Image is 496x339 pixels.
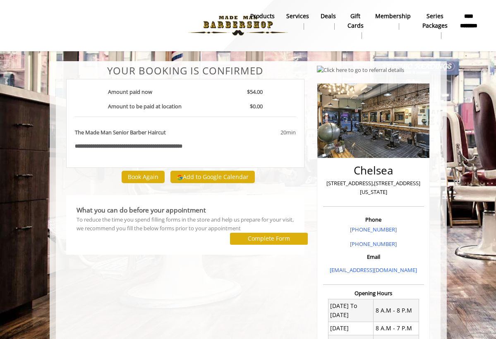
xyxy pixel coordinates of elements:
[328,299,373,322] td: [DATE] To [DATE]
[330,266,417,274] a: [EMAIL_ADDRESS][DOMAIN_NAME]
[325,179,422,196] p: [STREET_ADDRESS],[STREET_ADDRESS][US_STATE]
[230,233,308,245] button: Complete Form
[77,205,206,215] b: What you can do before your appointment
[181,3,295,48] img: Made Man Barbershop logo
[317,66,404,74] img: Click here to go to referral details
[325,217,422,222] h3: Phone
[170,171,255,183] button: Add to Google Calendar
[321,12,336,21] b: Deals
[350,240,397,248] a: [PHONE_NUMBER]
[325,165,422,177] h2: Chelsea
[375,12,411,21] b: Membership
[247,88,263,95] b: $54.00
[244,10,280,32] a: Productsproducts
[315,10,342,32] a: DealsDeals
[347,12,364,30] b: gift cards
[374,299,419,322] td: 8 A.M - 8 P.M
[323,290,424,296] h3: Opening Hours
[328,322,373,335] td: [DATE]
[122,171,165,183] button: Book Again
[250,103,263,110] b: $0.00
[108,103,182,110] b: Amount to be paid at location
[230,128,296,137] div: 20min
[66,65,305,76] center: Your Booking is confirmed
[342,10,369,41] a: Gift cardsgift cards
[325,254,422,260] h3: Email
[417,10,453,41] a: Series packagesSeries packages
[108,88,152,95] b: Amount paid now
[75,128,166,137] b: The Made Man Senior Barber Haircut
[280,10,315,32] a: ServicesServices
[374,322,419,335] td: 8 A.M - 7 P.M
[77,215,295,233] div: To reduce the time you spend filling forms in the store and help us prepare for your visit, we re...
[286,12,309,21] b: Services
[250,12,275,21] b: products
[422,12,448,30] b: Series packages
[369,10,417,32] a: MembershipMembership
[350,226,397,233] a: [PHONE_NUMBER]
[248,235,290,242] label: Complete Form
